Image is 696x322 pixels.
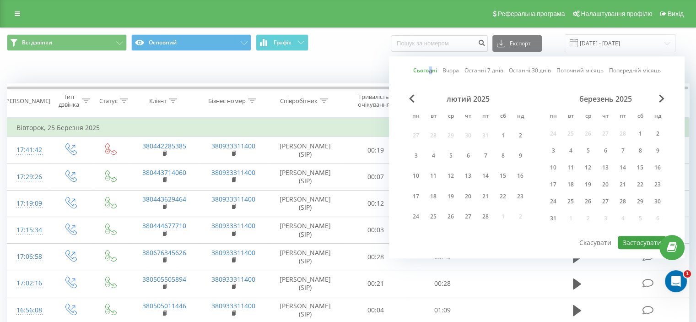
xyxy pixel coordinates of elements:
div: 17 [410,191,422,202]
abbr: четвер [599,110,612,124]
div: сб 15 бер 2025 р. [631,161,649,175]
button: Скасувати [574,236,616,249]
div: 17:06:58 [16,248,41,266]
div: 1 [634,128,646,140]
div: ср 19 бер 2025 р. [579,178,597,191]
td: 00:21 [343,270,409,297]
span: Реферальна програма [498,10,565,17]
div: березень 2025 [545,94,666,104]
div: 27 [599,196,611,207]
a: 380442285385 [142,142,186,150]
td: 00:07 [343,164,409,190]
span: Вихід [668,10,684,17]
div: Співробітник [280,97,318,105]
div: 26 [445,211,457,223]
div: 19 [582,179,594,191]
td: 00:12 [343,190,409,217]
a: 380443714060 [142,168,186,177]
td: [PERSON_NAME] (SIP) [268,270,343,297]
div: 20 [462,191,474,202]
div: пн 10 лют 2025 р. [407,168,425,185]
div: 12 [582,162,594,174]
div: сб 8 лют 2025 р. [494,147,512,164]
a: Сьогодні [413,66,437,75]
div: 10 [410,170,422,182]
div: пт 7 бер 2025 р. [614,144,631,158]
div: 4 [427,150,439,162]
div: ср 26 лют 2025 р. [442,208,459,225]
div: пн 3 лют 2025 р. [407,147,425,164]
span: 1 [684,270,691,278]
div: 19 [445,191,457,202]
div: вт 18 лют 2025 р. [425,188,442,205]
a: 380443629464 [142,195,186,203]
abbr: п’ятниця [616,110,630,124]
abbr: понеділок [409,110,423,124]
div: сб 22 бер 2025 р. [631,178,649,191]
div: сб 1 бер 2025 р. [631,127,649,141]
td: [PERSON_NAME] (SIP) [268,217,343,243]
div: нд 16 бер 2025 р. [649,161,666,175]
abbr: середа [444,110,458,124]
a: 380933311400 [211,142,255,150]
div: пт 28 бер 2025 р. [614,195,631,208]
td: [PERSON_NAME] (SIP) [268,137,343,164]
div: 18 [565,179,577,191]
div: Бізнес номер [208,97,246,105]
div: нд 2 бер 2025 р. [649,127,666,141]
div: чт 27 бер 2025 р. [597,195,614,208]
div: ср 19 лют 2025 р. [442,188,459,205]
abbr: неділя [513,110,527,124]
div: 17:02:16 [16,274,41,292]
div: 2 [652,128,664,140]
a: 380933311400 [211,221,255,230]
div: 17 [547,179,559,191]
button: Всі дзвінки [7,34,127,51]
div: 9 [652,145,664,157]
abbr: четвер [461,110,475,124]
a: 380505505894 [142,275,186,284]
input: Пошук за номером [391,35,488,52]
div: 2 [514,130,526,142]
a: 380933311400 [211,195,255,203]
td: 00:03 [343,217,409,243]
div: 15 [497,170,509,182]
button: Експорт [492,35,542,52]
abbr: вівторок [564,110,577,124]
div: 25 [565,196,577,207]
div: нд 30 бер 2025 р. [649,195,666,208]
div: 13 [462,170,474,182]
div: вт 11 лют 2025 р. [425,168,442,185]
a: Останні 7 днів [464,66,503,75]
span: Налаштування профілю [581,10,652,17]
div: чт 20 лют 2025 р. [459,188,477,205]
a: Поточний місяць [556,66,604,75]
div: 20 [599,179,611,191]
div: чт 20 бер 2025 р. [597,178,614,191]
div: нд 23 бер 2025 р. [649,178,666,191]
div: пт 28 лют 2025 р. [477,208,494,225]
div: чт 13 бер 2025 р. [597,161,614,175]
abbr: субота [633,110,647,124]
div: ср 5 лют 2025 р. [442,147,459,164]
a: 380676345626 [142,248,186,257]
abbr: середа [581,110,595,124]
div: 17:19:09 [16,195,41,213]
div: 31 [547,213,559,224]
td: [PERSON_NAME] (SIP) [268,244,343,270]
div: 10 [547,162,559,174]
div: вт 4 бер 2025 р. [562,144,579,158]
div: 12 [445,170,457,182]
div: 4 [565,145,577,157]
abbr: понеділок [546,110,560,124]
div: 6 [462,150,474,162]
div: 11 [565,162,577,174]
a: Останні 30 днів [509,66,551,75]
a: 380933311400 [211,275,255,284]
div: сб 15 лют 2025 р. [494,168,512,185]
div: 7 [617,145,629,157]
div: 28 [480,211,491,223]
div: 30 [652,196,664,207]
div: 26 [582,196,594,207]
div: 27 [462,211,474,223]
